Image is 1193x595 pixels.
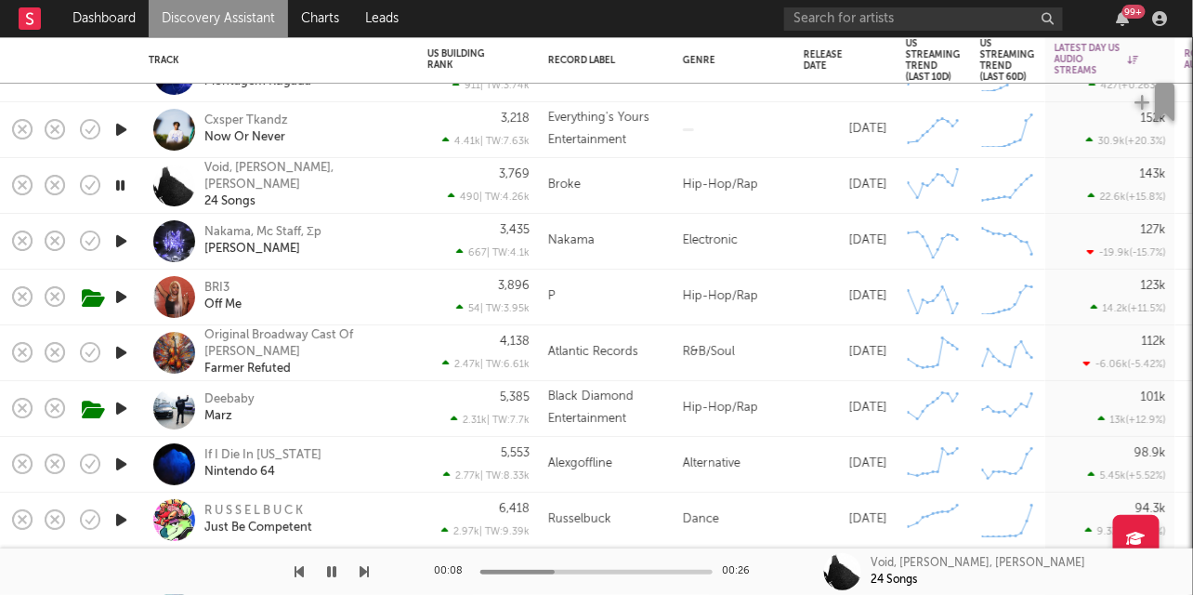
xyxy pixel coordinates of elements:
div: Void, [PERSON_NAME], [PERSON_NAME] [871,555,1085,572]
div: Russelbuck [548,509,611,532]
div: 9.33k ( +9.89 % ) [1085,525,1166,537]
a: 24 Songs [204,194,256,211]
div: Broke [548,175,581,197]
div: 2.97k | TW: 9.39k [427,525,530,537]
div: R&B/Soul [674,325,794,381]
div: Alternative [674,437,794,493]
a: BRI3 [204,281,229,297]
div: Nakama [548,231,595,253]
div: [DATE] [804,119,887,141]
a: Original Broadway Cast Of [PERSON_NAME] [204,328,404,362]
div: Release Date [804,49,859,72]
a: Nintendo 64 [204,465,275,482]
div: 5,385 [500,391,530,403]
div: -6.06k ( -5.42 % ) [1083,358,1166,370]
a: Deebaby [204,392,255,409]
div: 30.9k ( +20.3 % ) [1086,135,1166,147]
div: 490 | TW: 4.26k [427,191,530,203]
a: [PERSON_NAME] [204,242,300,258]
div: 4,138 [500,336,530,348]
div: 94.3k [1135,503,1166,515]
div: 101k [1141,391,1166,403]
div: Hip-Hop/Rap [674,270,794,325]
div: Black Diamond Entertainment [548,387,664,431]
div: [DATE] [804,63,887,86]
div: P [548,286,556,309]
a: Nakama, Mc Staff, Σp [204,225,321,242]
div: [DATE] [804,454,887,476]
div: 98.9k [1134,447,1166,459]
div: 143k [1140,168,1166,180]
div: US Building Rank [427,48,502,71]
div: 13k ( +12.9 % ) [1098,414,1166,426]
a: Now Or Never [204,130,285,147]
div: Electronic [674,214,794,270]
div: 99 + [1122,5,1146,19]
div: 2.31k | TW: 7.7k [427,414,530,426]
a: Void, [PERSON_NAME], [PERSON_NAME] [204,161,404,194]
div: 427 ( +0.263 % ) [1089,79,1166,91]
a: Marz [204,409,232,426]
div: Hip-Hop/Rap [674,158,794,214]
div: [DATE] [804,509,887,532]
div: 22.6k ( +15.8 % ) [1088,191,1166,203]
div: 3,218 [501,112,530,125]
div: 911 | TW: 3.74k [427,79,530,91]
div: Hip-Hop/Rap [674,381,794,437]
div: 14.2k ( +11.5 % ) [1091,302,1166,314]
div: Everything's Yours Entertainment [548,108,664,152]
div: Genre [683,55,776,66]
button: 99+ [1117,11,1130,26]
div: Record Label [548,55,636,66]
a: Just Be Competent [204,521,312,537]
div: 127k [1141,224,1166,236]
div: Dance [674,493,794,549]
a: Montagem Rugada [204,74,311,91]
div: US Streaming Trend (last 10d) [906,38,961,83]
a: Cxsper Tkandz [204,113,288,130]
div: Track [149,55,400,66]
a: Off Me [204,297,242,314]
div: 667 | TW: 4.1k [427,246,530,258]
div: 112k [1142,336,1166,348]
div: 5.45k ( +5.52 % ) [1088,469,1166,482]
div: Latest Day US Audio Streams [1055,43,1138,76]
div: 3,896 [498,280,530,292]
div: 00:26 [722,561,759,583]
div: 3,769 [499,168,530,180]
div: -19.9k ( -15.7 % ) [1087,246,1166,258]
div: 00:08 [434,561,471,583]
div: [DATE] [804,231,887,253]
div: 54 | TW: 3.95k [427,302,530,314]
div: 2.47k | TW: 6.61k [427,358,530,370]
div: [DATE] [804,342,887,364]
div: Alexgoffline [548,454,612,476]
div: [DATE] [804,286,887,309]
a: Farmer Refuted [204,362,291,378]
div: 123k [1141,280,1166,292]
div: 6,418 [499,503,530,515]
div: Zime Media AB [548,63,632,86]
div: 24 Songs [871,572,917,588]
div: 5,553 [501,447,530,459]
div: [DATE] [804,398,887,420]
div: 4.41k | TW: 7.63k [427,135,530,147]
a: If I Die In [US_STATE] [204,448,321,465]
input: Search for artists [784,7,1063,31]
a: R U S S E L B U C K [204,504,303,521]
